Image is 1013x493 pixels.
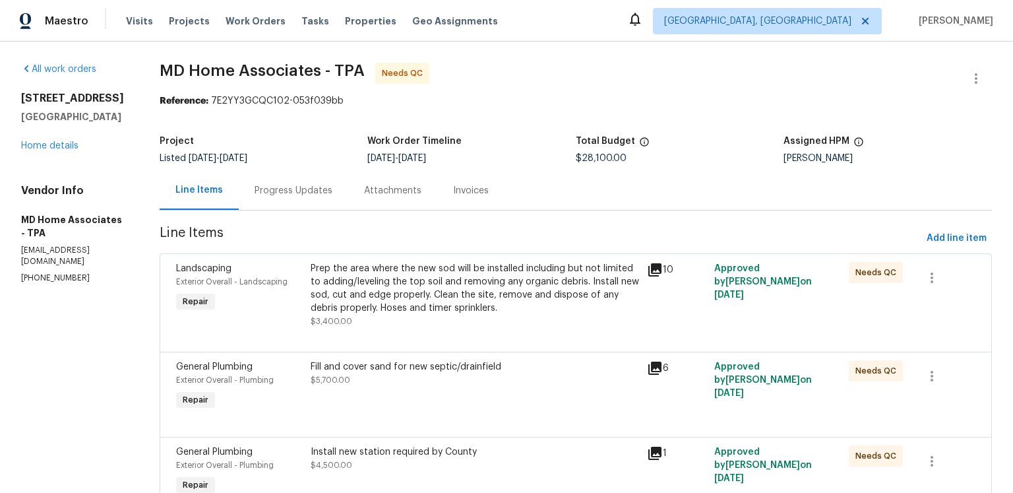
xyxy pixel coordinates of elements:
[576,137,635,146] h5: Total Budget
[176,362,253,372] span: General Plumbing
[189,154,247,163] span: -
[783,154,992,163] div: [PERSON_NAME]
[714,389,744,398] span: [DATE]
[126,15,153,28] span: Visits
[398,154,426,163] span: [DATE]
[45,15,88,28] span: Maestro
[367,137,462,146] h5: Work Order Timeline
[160,96,208,106] b: Reference:
[855,266,902,279] span: Needs QC
[177,393,214,407] span: Repair
[714,474,744,483] span: [DATE]
[664,15,851,28] span: [GEOGRAPHIC_DATA], [GEOGRAPHIC_DATA]
[21,273,128,284] p: [PHONE_NUMBER]
[226,15,286,28] span: Work Orders
[160,226,921,251] span: Line Items
[176,376,274,384] span: Exterior Overall - Plumbing
[855,364,902,378] span: Needs QC
[177,478,214,492] span: Repair
[311,317,352,325] span: $3,400.00
[714,264,812,300] span: Approved by [PERSON_NAME] on
[21,110,128,123] h5: [GEOGRAPHIC_DATA]
[176,278,288,286] span: Exterior Overall - Landscaping
[21,213,128,240] h5: MD Home Associates - TPA
[714,290,744,300] span: [DATE]
[301,16,329,26] span: Tasks
[311,376,350,384] span: $5,700.00
[21,245,128,267] p: [EMAIL_ADDRESS][DOMAIN_NAME]
[647,445,706,461] div: 1
[647,360,706,376] div: 6
[176,447,253,457] span: General Plumbing
[21,184,128,197] h4: Vendor Info
[175,183,223,197] div: Line Items
[855,449,902,463] span: Needs QC
[311,461,352,469] span: $4,500.00
[345,15,396,28] span: Properties
[177,295,214,308] span: Repair
[714,447,812,483] span: Approved by [PERSON_NAME] on
[176,461,274,469] span: Exterior Overall - Plumbing
[311,445,639,459] div: Install new station required by County
[639,137,650,154] span: The total cost of line items that have been proposed by Opendoor. This sum includes line items th...
[714,362,812,398] span: Approved by [PERSON_NAME] on
[21,141,78,150] a: Home details
[176,264,231,273] span: Landscaping
[913,15,993,28] span: [PERSON_NAME]
[311,262,639,315] div: Prep the area where the new sod will be installed including but not limited to adding/leveling th...
[367,154,395,163] span: [DATE]
[160,154,247,163] span: Listed
[21,65,96,74] a: All work orders
[783,137,849,146] h5: Assigned HPM
[220,154,247,163] span: [DATE]
[382,67,428,80] span: Needs QC
[21,92,128,105] h2: [STREET_ADDRESS]
[255,184,332,197] div: Progress Updates
[412,15,498,28] span: Geo Assignments
[160,63,365,79] span: MD Home Associates - TPA
[921,226,992,251] button: Add line item
[647,262,706,278] div: 10
[576,154,627,163] span: $28,100.00
[189,154,216,163] span: [DATE]
[367,154,426,163] span: -
[311,360,639,374] div: Fill and cover sand for new septic/drainfield
[160,137,194,146] h5: Project
[160,94,992,108] div: 7E2YY3GCQC102-053f039bb
[169,15,210,28] span: Projects
[927,230,987,247] span: Add line item
[853,137,864,154] span: The hpm assigned to this work order.
[364,184,421,197] div: Attachments
[453,184,489,197] div: Invoices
